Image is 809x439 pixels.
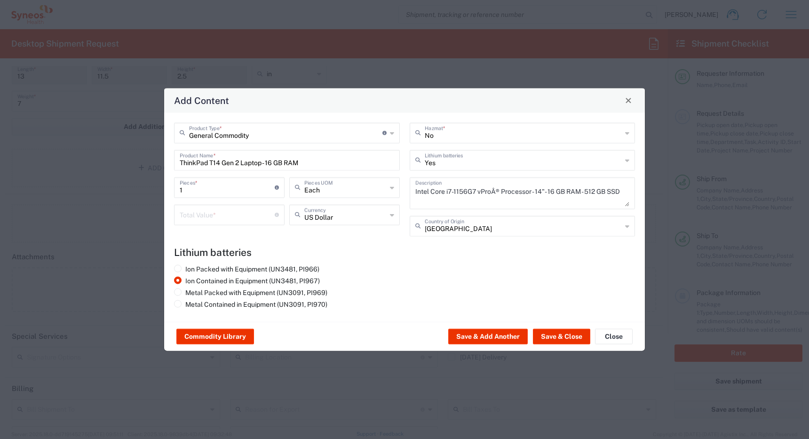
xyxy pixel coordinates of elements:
label: Ion Packed with Equipment (UN3481, PI966) [174,264,319,273]
button: Close [622,94,635,107]
h4: Add Content [174,93,229,107]
label: Metal Contained in Equipment (UN3091, PI970) [174,300,327,308]
button: Close [595,329,633,344]
button: Commodity Library [176,329,254,344]
h4: Lithium batteries [174,246,635,258]
button: Save & Add Another [448,329,528,344]
button: Save & Close [533,329,590,344]
label: Metal Packed with Equipment (UN3091, PI969) [174,288,327,296]
label: Ion Contained in Equipment (UN3481, PI967) [174,276,320,285]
